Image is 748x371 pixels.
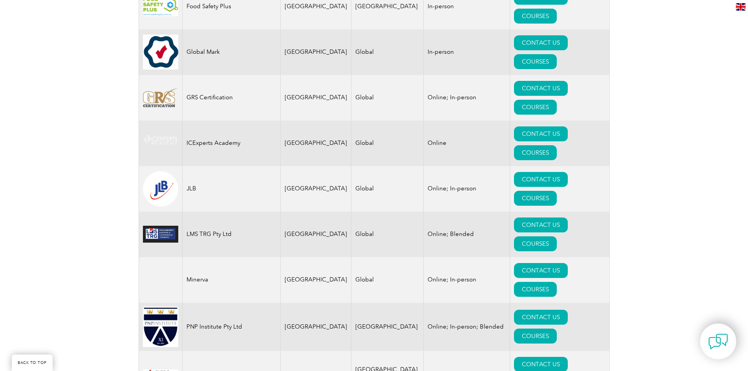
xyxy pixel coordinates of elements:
a: CONTACT US [514,217,568,232]
td: In-person [423,29,510,75]
a: COURSES [514,54,557,69]
td: [GEOGRAPHIC_DATA] [280,257,351,303]
td: Global [351,75,423,121]
img: c485e4a1-833a-eb11-a813-0022481469da-logo.jpg [143,226,178,243]
td: [GEOGRAPHIC_DATA] [280,212,351,257]
td: Global [351,212,423,257]
td: Online; Blended [423,212,510,257]
td: LMS TRG Pty Ltd [182,212,280,257]
a: COURSES [514,329,557,344]
td: Global [351,29,423,75]
td: [GEOGRAPHIC_DATA] [280,166,351,212]
td: Global [351,257,423,303]
td: Global [351,121,423,166]
td: PNP Institute Pty Ltd [182,303,280,351]
a: CONTACT US [514,172,568,187]
td: GRS Certification [182,75,280,121]
a: CONTACT US [514,35,568,50]
td: [GEOGRAPHIC_DATA] [280,75,351,121]
a: COURSES [514,191,557,206]
td: Online; In-person; Blended [423,303,510,351]
img: en [736,3,746,11]
img: 2bff5172-5738-eb11-a813-000d3a79722d-logo.png [143,133,178,153]
td: Online; In-person [423,75,510,121]
a: COURSES [514,9,557,24]
td: Global Mark [182,29,280,75]
td: Online; In-person [423,257,510,303]
a: CONTACT US [514,263,568,278]
a: CONTACT US [514,310,568,325]
img: eb2924ac-d9bc-ea11-a814-000d3a79823d-logo.jpg [143,35,178,69]
img: fd2924ac-d9bc-ea11-a814-000d3a79823d-logo.png [143,171,178,207]
img: 7f517d0d-f5a0-ea11-a812-000d3ae11abd%20-logo.png [143,88,178,108]
td: Minerva [182,257,280,303]
td: [GEOGRAPHIC_DATA] [280,121,351,166]
td: ICExperts Academy [182,121,280,166]
td: JLB [182,166,280,212]
a: COURSES [514,100,557,115]
td: [GEOGRAPHIC_DATA] [280,29,351,75]
td: [GEOGRAPHIC_DATA] [351,303,423,351]
td: Online; In-person [423,166,510,212]
img: contact-chat.png [708,332,728,351]
a: COURSES [514,236,557,251]
a: CONTACT US [514,126,568,141]
a: COURSES [514,145,557,160]
td: [GEOGRAPHIC_DATA] [280,303,351,351]
img: ea24547b-a6e0-e911-a812-000d3a795b83-logo.jpg [143,307,178,347]
td: Global [351,166,423,212]
a: CONTACT US [514,81,568,96]
td: Online [423,121,510,166]
a: BACK TO TOP [12,355,53,371]
a: COURSES [514,282,557,297]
